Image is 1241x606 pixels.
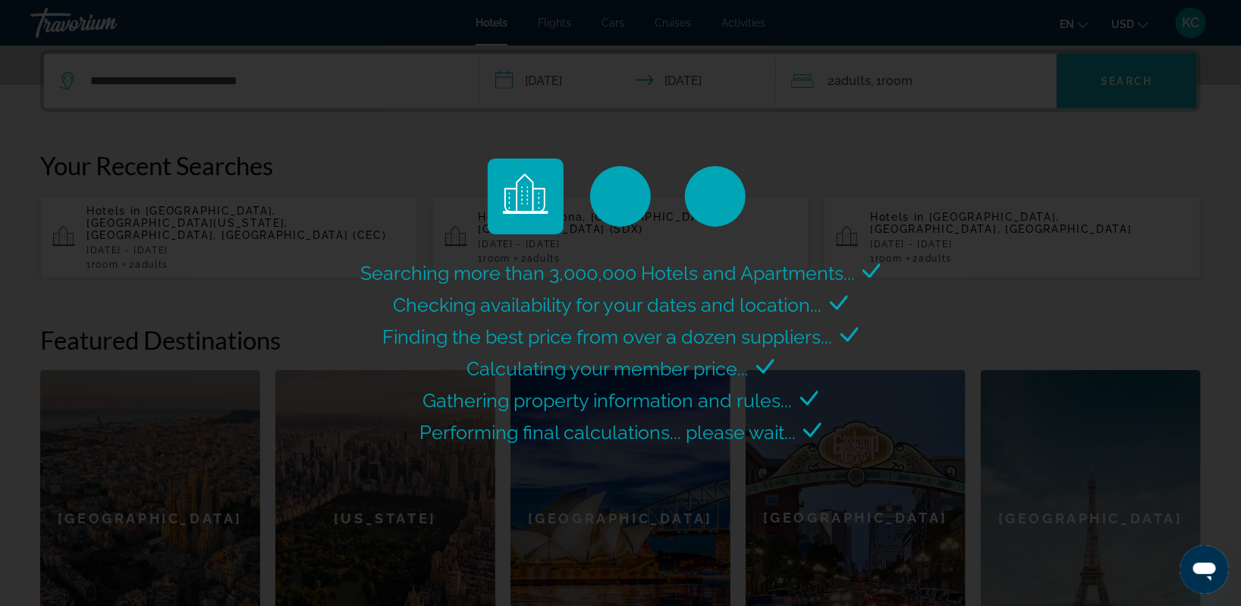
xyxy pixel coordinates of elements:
[1180,545,1229,594] iframe: Button to launch messaging window
[423,389,793,412] span: Gathering property information and rules...
[394,294,822,316] span: Checking availability for your dates and location...
[467,357,749,380] span: Calculating your member price...
[383,325,833,348] span: Finding the best price from over a dozen suppliers...
[360,262,855,284] span: Searching more than 3,000,000 Hotels and Apartments...
[419,421,796,444] span: Performing final calculations... please wait...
